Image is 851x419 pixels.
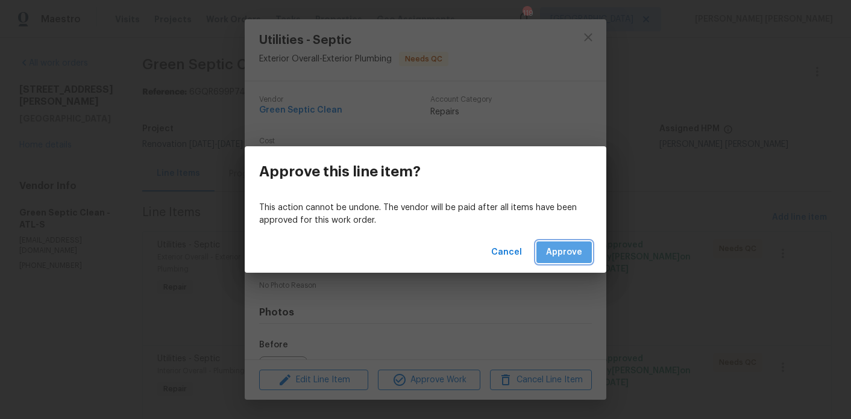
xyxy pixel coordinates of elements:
[491,245,522,260] span: Cancel
[536,241,592,264] button: Approve
[259,163,421,180] h3: Approve this line item?
[259,202,592,227] p: This action cannot be undone. The vendor will be paid after all items have been approved for this...
[546,245,582,260] span: Approve
[486,241,527,264] button: Cancel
